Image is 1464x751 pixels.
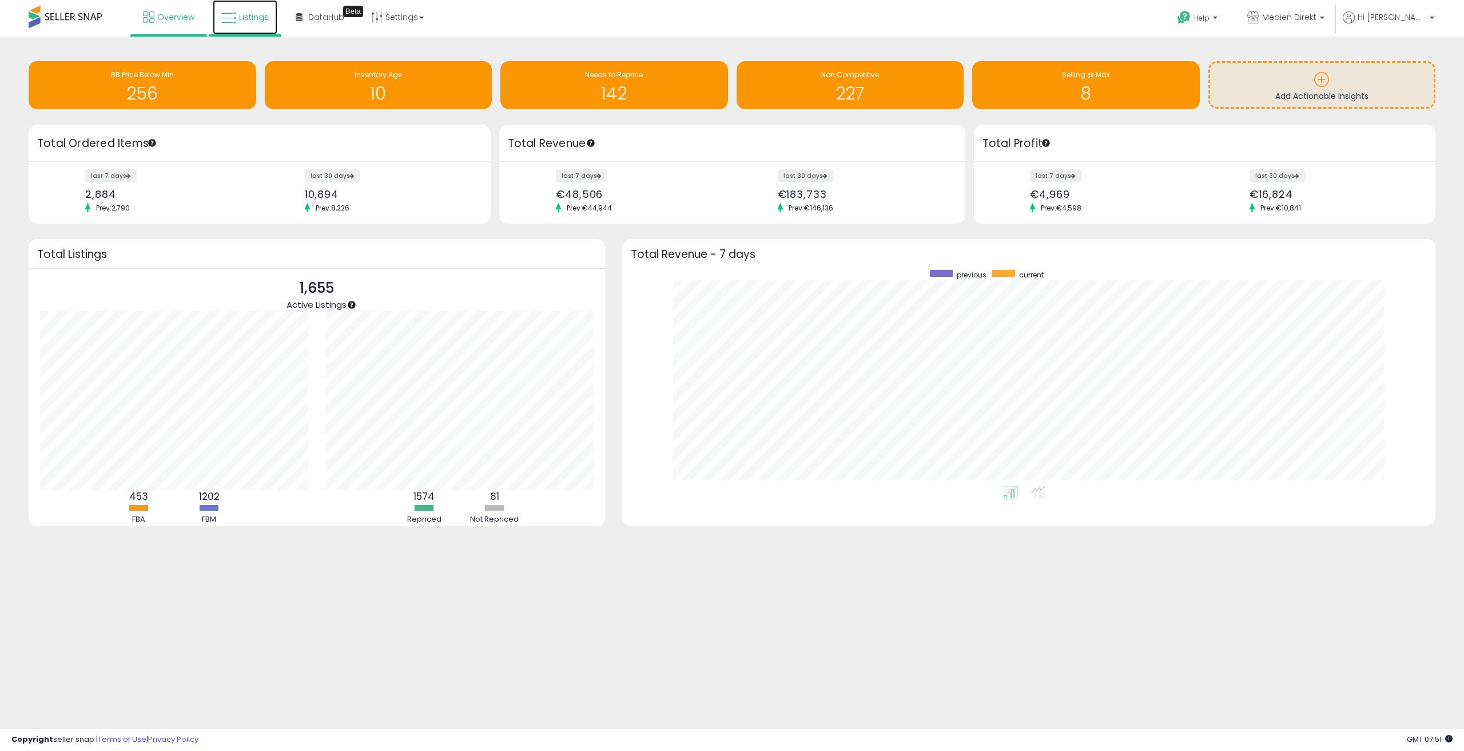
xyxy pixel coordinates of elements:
h1: 256 [34,84,250,103]
div: 10,894 [305,188,471,200]
span: Listings [239,11,269,23]
h3: Total Ordered Items [37,136,482,152]
h1: 10 [270,84,487,103]
h3: Total Listings [37,250,596,259]
div: Tooltip anchor [347,300,357,310]
h1: 8 [978,84,1194,103]
a: BB Price Below Min 256 [29,61,256,109]
div: FBM [175,514,244,525]
div: FBA [105,514,173,525]
a: Add Actionable Insights [1210,63,1434,107]
span: Selling @ Max [1062,70,1110,80]
div: 2,884 [85,188,251,200]
div: €183,733 [778,188,945,200]
div: Tooltip anchor [1041,138,1051,148]
span: Prev: 2,790 [90,203,136,213]
span: DataHub [308,11,344,23]
span: Overview [157,11,194,23]
span: Help [1194,13,1210,23]
h3: Total Revenue [508,136,957,152]
span: previous [957,270,986,280]
h1: 227 [742,84,958,103]
span: Active Listings [287,299,347,311]
label: last 7 days [1030,169,1081,182]
i: Get Help [1177,10,1191,25]
div: Not Repriced [460,514,529,525]
label: last 30 days [305,169,360,182]
a: Hi [PERSON_NAME] [1343,11,1434,37]
div: Repriced [390,514,459,525]
span: Add Actionable Insights [1275,90,1368,102]
span: Inventory Age [355,70,402,80]
span: Prev: 8,226 [310,203,355,213]
span: Prev: €146,136 [783,203,839,213]
div: €4,969 [1030,188,1196,200]
span: Prev: €4,598 [1035,203,1087,213]
div: €48,506 [556,188,723,200]
span: Prev: €44,944 [561,203,618,213]
div: Tooltip anchor [586,138,596,148]
span: Hi [PERSON_NAME] [1358,11,1426,23]
label: last 30 days [1250,169,1305,182]
span: Prev: €10,841 [1255,203,1307,213]
b: 1574 [413,490,435,503]
label: last 30 days [778,169,833,182]
label: last 7 days [85,169,137,182]
p: 1,655 [287,277,347,299]
a: Help [1168,2,1229,37]
a: Needs to Reprice 142 [500,61,728,109]
h3: Total Revenue - 7 days [631,250,1427,259]
b: 453 [129,490,148,503]
a: Selling @ Max 8 [972,61,1200,109]
label: last 7 days [556,169,607,182]
span: Medien Direkt [1262,11,1316,23]
a: Non Competitive 227 [737,61,964,109]
div: €16,824 [1250,188,1415,200]
span: current [1019,270,1044,280]
span: Non Competitive [821,70,879,80]
div: Tooltip anchor [343,6,363,17]
h1: 142 [506,84,722,103]
b: 1202 [199,490,220,503]
span: BB Price Below Min [111,70,174,80]
div: Tooltip anchor [147,138,157,148]
a: Inventory Age 10 [265,61,492,109]
span: Needs to Reprice [585,70,643,80]
h3: Total Profit [982,136,1427,152]
b: 81 [490,490,499,503]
